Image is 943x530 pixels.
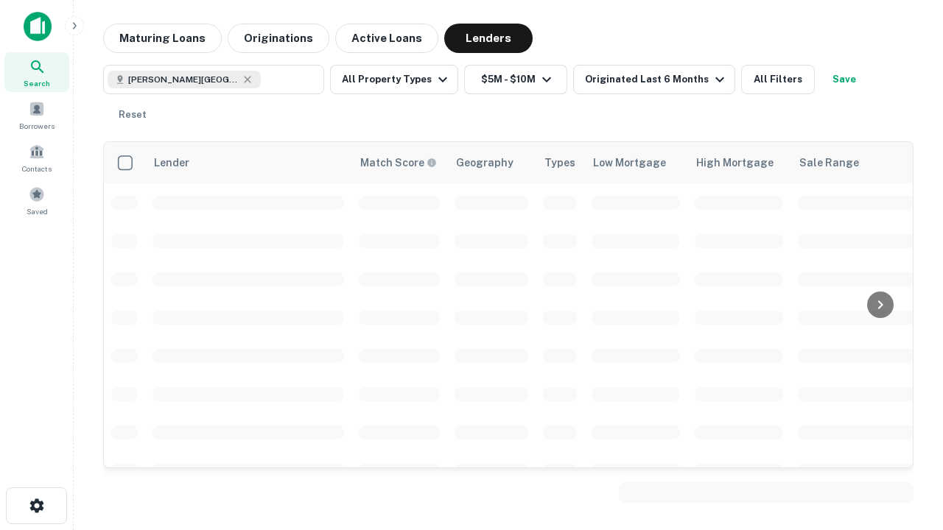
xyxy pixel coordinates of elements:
iframe: Chat Widget [869,412,943,483]
a: Saved [4,180,69,220]
th: Lender [145,142,351,183]
th: Geography [447,142,536,183]
img: capitalize-icon.png [24,12,52,41]
button: Active Loans [335,24,438,53]
div: Low Mortgage [593,154,666,172]
div: Lender [154,154,189,172]
th: High Mortgage [687,142,790,183]
span: Contacts [22,163,52,174]
a: Search [4,52,69,92]
th: Capitalize uses an advanced AI algorithm to match your search with the best lender. The match sco... [351,142,447,183]
h6: Match Score [360,155,434,171]
button: All Filters [741,65,815,94]
button: All Property Types [330,65,458,94]
button: Originations [228,24,329,53]
div: Sale Range [799,154,859,172]
th: Low Mortgage [584,142,687,183]
th: Types [536,142,584,183]
button: Maturing Loans [103,24,222,53]
span: [PERSON_NAME][GEOGRAPHIC_DATA], [GEOGRAPHIC_DATA] [128,73,239,86]
a: Borrowers [4,95,69,135]
span: Search [24,77,50,89]
a: Contacts [4,138,69,177]
div: Types [544,154,575,172]
button: Originated Last 6 Months [573,65,735,94]
div: Originated Last 6 Months [585,71,729,88]
button: Lenders [444,24,533,53]
div: High Mortgage [696,154,774,172]
div: Capitalize uses an advanced AI algorithm to match your search with the best lender. The match sco... [360,155,437,171]
button: $5M - $10M [464,65,567,94]
button: Save your search to get updates of matches that match your search criteria. [821,65,868,94]
th: Sale Range [790,142,923,183]
span: Borrowers [19,120,55,132]
button: Reset [109,100,156,130]
div: Geography [456,154,513,172]
span: Saved [27,205,48,217]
